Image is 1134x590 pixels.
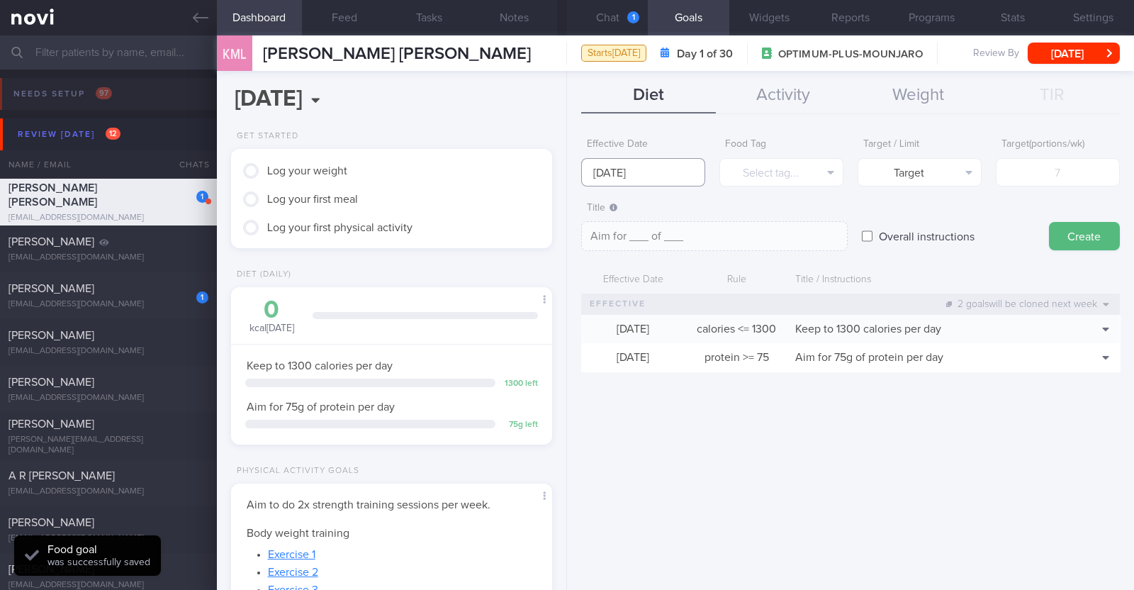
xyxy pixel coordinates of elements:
div: [EMAIL_ADDRESS][DOMAIN_NAME] [9,299,208,310]
div: 75 g left [503,420,538,430]
span: [PERSON_NAME] [PERSON_NAME] [9,182,97,208]
label: Target / Limit [863,138,976,151]
span: Title [587,203,617,213]
button: Weight [850,78,985,113]
div: 1 [196,191,208,203]
button: Activity [716,78,850,113]
div: Needs setup [10,84,116,104]
div: [PERSON_NAME][EMAIL_ADDRESS][DOMAIN_NAME] [9,435,208,456]
span: Aim to do 2x strength training sessions per week. [247,499,490,511]
input: 7 [996,158,1120,187]
div: Physical Activity Goals [231,466,359,477]
button: Target [858,158,982,187]
span: A R [PERSON_NAME] [9,470,115,482]
span: [PERSON_NAME] [9,330,94,341]
label: Target ( portions/wk ) [1001,138,1114,151]
span: [PERSON_NAME] [9,517,94,528]
button: Select tag... [719,158,843,187]
span: [PERSON_NAME] [9,236,94,247]
span: was successfully saved [47,557,150,567]
span: [PERSON_NAME] [9,283,94,294]
div: Title / Instructions [788,267,1070,294]
div: [EMAIL_ADDRESS][DOMAIN_NAME] [9,486,208,497]
a: Exercise 1 [268,549,315,560]
span: Keep to 1300 calories per day [795,323,941,335]
div: 1 [196,291,208,304]
div: Food goal [47,542,150,557]
label: Food Tag [725,138,838,151]
span: [PERSON_NAME] [9,377,94,388]
div: [EMAIL_ADDRESS][DOMAIN_NAME] [9,393,208,403]
span: Aim for 75g of protein per day [247,401,395,413]
label: Effective Date [587,138,700,151]
div: Get Started [231,131,298,142]
span: [DATE] [617,352,649,363]
div: Review [DATE] [14,125,124,144]
div: protein >= 75 [685,343,788,372]
span: [DATE] [617,323,649,335]
span: [PERSON_NAME] [9,564,94,575]
span: Review By [973,48,1019,60]
span: 12 [106,128,120,140]
div: 1300 left [503,379,538,389]
span: 97 [96,87,112,99]
div: [EMAIL_ADDRESS][DOMAIN_NAME] [9,346,208,357]
div: [EMAIL_ADDRESS][DOMAIN_NAME] [9,252,208,263]
div: [EMAIL_ADDRESS][DOMAIN_NAME] [9,533,208,544]
button: [DATE] [1028,43,1120,64]
div: Chats [160,150,217,179]
span: [PERSON_NAME] [PERSON_NAME] [263,45,531,62]
div: Diet (Daily) [231,269,291,280]
span: Keep to 1300 calories per day [247,360,393,372]
span: [PERSON_NAME] [9,418,94,430]
button: Diet [581,78,716,113]
div: calories <= 1300 [685,315,788,343]
strong: Day 1 of 30 [677,47,733,61]
div: 2 goals will be cloned next week [939,294,1116,314]
span: Aim for 75g of protein per day [795,352,943,363]
div: Rule [685,267,788,294]
div: kcal [DATE] [245,298,298,335]
div: [EMAIL_ADDRESS][DOMAIN_NAME] [9,213,208,223]
div: Starts [DATE] [581,45,646,62]
div: Effective Date [581,267,685,294]
span: Body weight training [247,528,349,539]
a: Exercise 2 [268,567,318,578]
div: 1 [627,11,639,23]
label: Overall instructions [872,222,982,250]
span: OPTIMUM-PLUS-MOUNJARO [778,48,923,62]
div: 0 [245,298,298,323]
input: Select... [581,158,705,187]
div: KML [213,27,256,82]
button: Create [1049,222,1120,250]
